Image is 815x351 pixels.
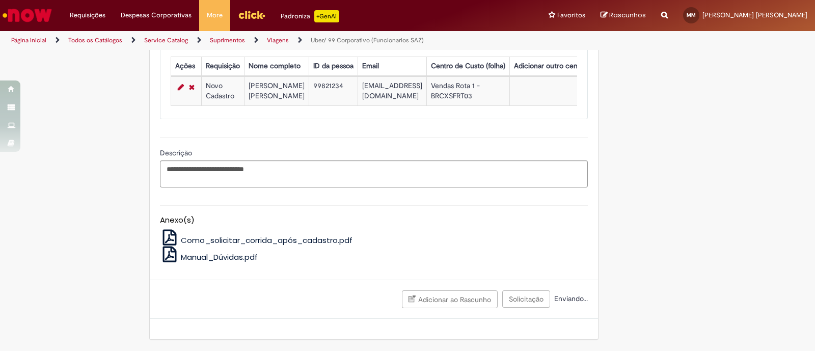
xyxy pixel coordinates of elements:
td: [EMAIL_ADDRESS][DOMAIN_NAME] [358,76,426,105]
a: Service Catalog [144,36,188,44]
th: ID da pessoa [309,57,358,75]
th: Nome completo [244,57,309,75]
span: Requisições [70,10,105,20]
a: Uber/ 99 Corporativo (Funcionarios SAZ) [311,36,424,44]
a: Editar Linha 1 [175,81,186,93]
a: Todos os Catálogos [68,36,122,44]
span: [PERSON_NAME] [PERSON_NAME] [702,11,807,19]
span: Despesas Corporativas [121,10,192,20]
a: Suprimentos [210,36,245,44]
span: More [207,10,223,20]
td: Novo Cadastro [201,76,244,105]
a: Como_solicitar_corrida_após_cadastro.pdf [160,235,353,246]
span: Enviando... [552,294,588,303]
td: [PERSON_NAME] [PERSON_NAME] [244,76,309,105]
textarea: Descrição [160,160,588,188]
a: Página inicial [11,36,46,44]
td: 99821234 [309,76,358,105]
div: Padroniza [281,10,339,22]
span: Rascunhos [609,10,646,20]
td: Vendas Rota 1 - BRCXSFRT03 [426,76,509,105]
th: Ações [171,57,201,75]
p: +GenAi [314,10,339,22]
span: Como_solicitar_corrida_após_cadastro.pdf [181,235,352,246]
img: click_logo_yellow_360x200.png [238,7,265,22]
h5: Anexo(s) [160,216,588,225]
span: MM [687,12,696,18]
th: Centro de Custo (folha) [426,57,509,75]
a: Viagens [267,36,289,44]
th: Requisição [201,57,244,75]
a: Rascunhos [601,11,646,20]
span: Favoritos [557,10,585,20]
th: Email [358,57,426,75]
a: Remover linha 1 [186,81,197,93]
span: Descrição [160,148,194,157]
ul: Trilhas de página [8,31,536,50]
span: Manual_Dúvidas.pdf [181,252,258,262]
img: ServiceNow [1,5,53,25]
th: Adicionar outro centro de custo (nome) [509,57,645,75]
a: Manual_Dúvidas.pdf [160,252,258,262]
